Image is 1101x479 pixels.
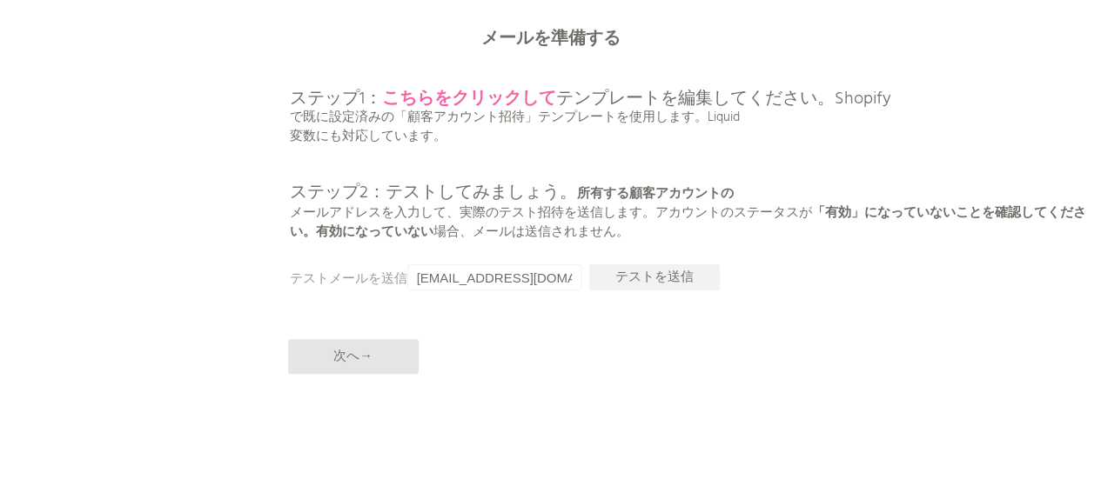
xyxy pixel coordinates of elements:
[433,222,629,243] font: 場合、メールは送信されません。
[446,203,655,223] font: 、実際のテスト招待を送信します。
[556,85,891,113] font: テンプレートを編集してください。Shopify
[382,85,556,113] a: こちらをクリックして
[290,203,446,223] font: メールアドレスを入力して
[290,179,577,207] font: ステップ2：テストしてみましょう。
[655,203,812,223] font: アカウントのステータスが
[290,107,740,128] font: で既に設定済みの「顧客アカウント招待」テンプレートを使用します。Liquid
[290,85,382,113] font: ステップ1：
[481,25,621,53] font: メールを準備する
[333,346,373,367] font: 次へ→
[290,269,433,289] font: テストメールを送信する
[290,203,1086,243] font: 「有効」になっていないことを確認してください。有効になっていない
[577,183,734,204] font: 所有する顧客アカウントの
[615,267,694,288] font: テストを送信
[290,126,446,147] font: 変数にも対応しています。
